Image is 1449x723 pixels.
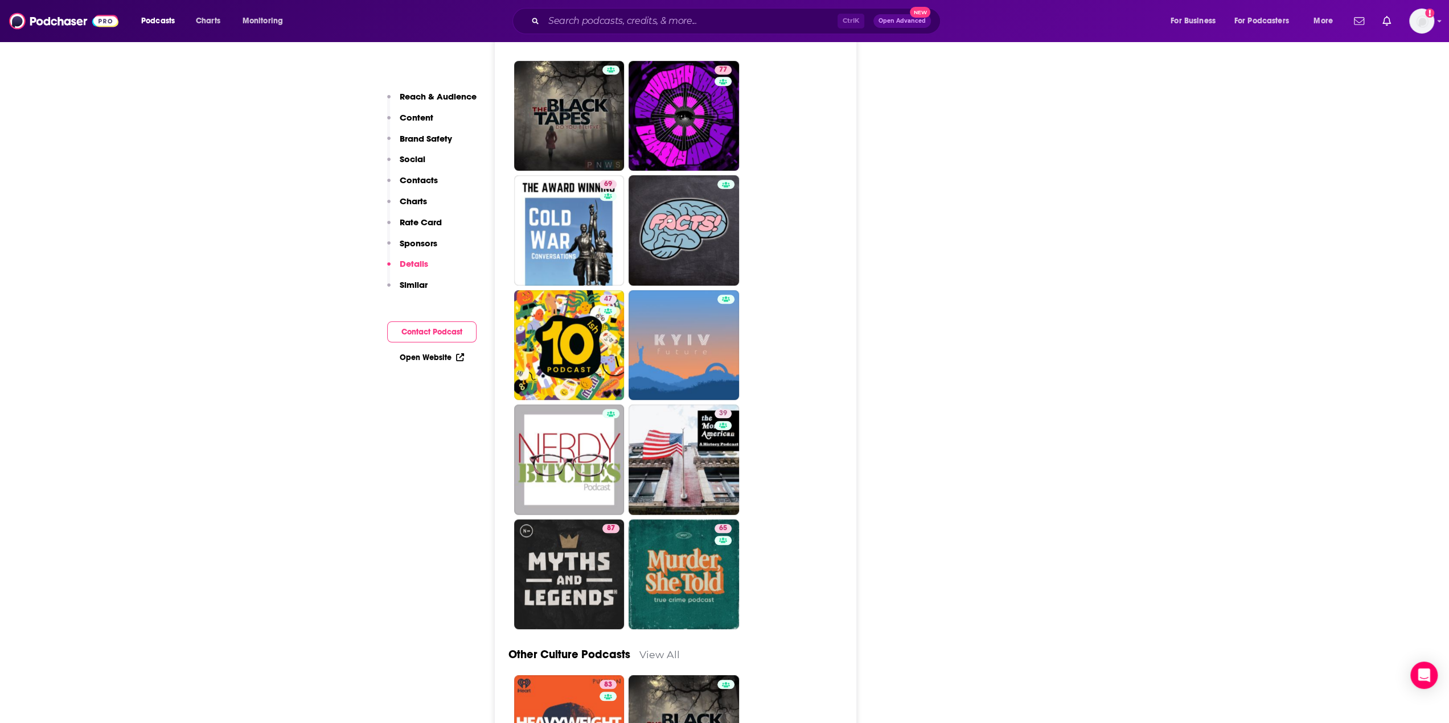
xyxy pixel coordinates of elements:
p: Rate Card [400,217,442,228]
button: Open AdvancedNew [873,14,931,28]
button: Details [387,258,428,279]
button: Contacts [387,175,438,196]
p: Charts [400,196,427,206]
button: Sponsors [387,238,437,259]
a: 39 [629,404,739,515]
span: 83 [604,679,612,691]
button: Social [387,154,425,175]
a: 47 [600,295,617,304]
a: 77 [715,65,732,75]
a: View All [639,648,680,660]
button: open menu [1227,12,1306,30]
button: open menu [1306,12,1347,30]
button: open menu [235,12,298,30]
span: Charts [196,13,220,29]
span: Ctrl K [838,14,864,28]
p: Reach & Audience [400,91,477,102]
span: 69 [604,179,612,190]
span: Logged in as kim.ho [1409,9,1434,34]
span: For Business [1171,13,1216,29]
a: Charts [188,12,227,30]
span: Monitoring [243,13,283,29]
a: Other Culture Podcasts [508,647,630,662]
input: Search podcasts, credits, & more... [544,12,838,30]
a: 83 [600,680,617,689]
span: More [1313,13,1333,29]
span: Podcasts [141,13,175,29]
a: Show notifications dropdown [1378,11,1395,31]
p: Brand Safety [400,133,452,144]
span: 39 [719,408,727,419]
span: New [910,7,930,18]
button: open menu [133,12,190,30]
button: Similar [387,279,428,300]
a: 65 [629,519,739,630]
div: Open Intercom Messenger [1410,662,1438,689]
a: 65 [715,524,732,533]
button: Brand Safety [387,133,452,154]
a: 69 [600,180,617,189]
button: Rate Card [387,217,442,238]
p: Contacts [400,175,438,185]
a: 47 [514,290,625,400]
svg: Add a profile image [1425,9,1434,18]
button: Show profile menu [1409,9,1434,34]
span: Open Advanced [879,18,926,24]
div: Search podcasts, credits, & more... [523,8,951,34]
span: 87 [607,523,615,534]
p: Sponsors [400,238,437,249]
p: Social [400,154,425,164]
a: 87 [602,524,619,533]
button: Charts [387,196,427,217]
p: Similar [400,279,428,290]
p: Content [400,112,433,123]
span: 47 [604,294,612,305]
a: Open Website [400,353,464,362]
span: 65 [719,523,727,534]
a: 87 [514,519,625,630]
p: Details [400,258,428,269]
span: For Podcasters [1234,13,1289,29]
button: open menu [1163,12,1230,30]
span: 77 [719,64,727,76]
a: 77 [629,61,739,171]
button: Content [387,112,433,133]
a: Show notifications dropdown [1349,11,1369,31]
button: Contact Podcast [387,321,477,342]
a: 69 [514,175,625,286]
button: Reach & Audience [387,91,477,112]
img: User Profile [1409,9,1434,34]
img: Podchaser - Follow, Share and Rate Podcasts [9,10,118,32]
a: 39 [715,409,732,418]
